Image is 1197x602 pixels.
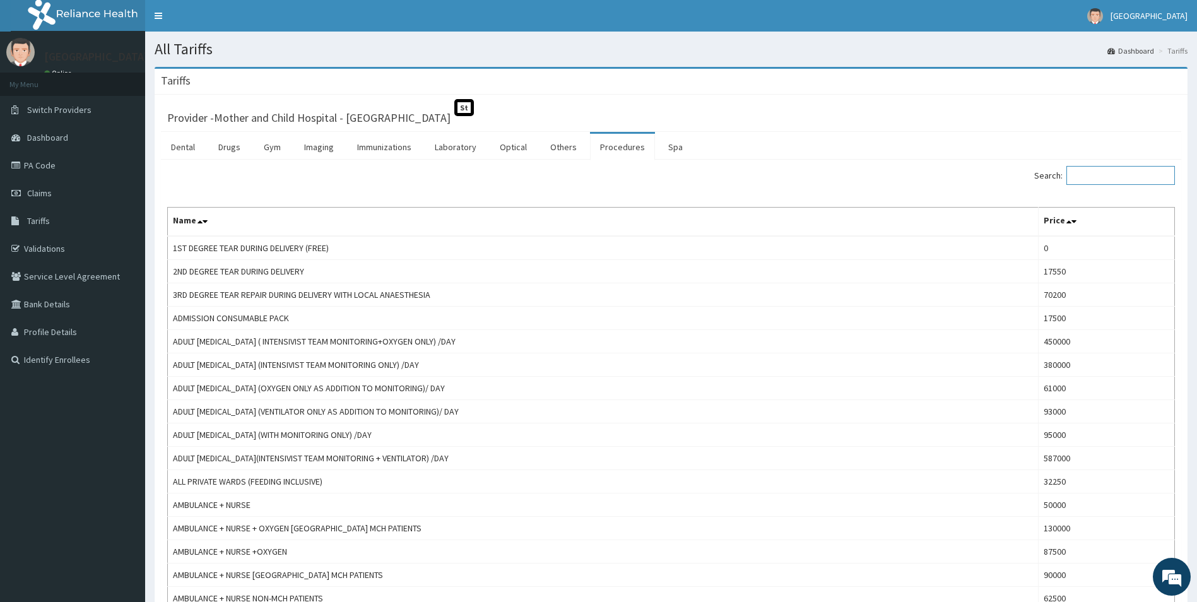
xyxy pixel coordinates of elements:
td: 587000 [1038,447,1174,470]
div: Minimize live chat window [207,6,237,37]
td: AMBULANCE + NURSE + OXYGEN [GEOGRAPHIC_DATA] MCH PATIENTS [168,517,1039,540]
a: Spa [658,134,693,160]
span: Tariffs [27,215,50,227]
span: Dashboard [27,132,68,143]
td: 95000 [1038,423,1174,447]
a: Drugs [208,134,251,160]
a: Others [540,134,587,160]
td: 70200 [1038,283,1174,307]
td: AMBULANCE + NURSE [GEOGRAPHIC_DATA] MCH PATIENTS [168,564,1039,587]
span: Claims [27,187,52,199]
div: Chat with us now [66,71,212,87]
input: Search: [1066,166,1175,185]
span: [GEOGRAPHIC_DATA] [1111,10,1188,21]
a: Laboratory [425,134,486,160]
img: d_794563401_company_1708531726252_794563401 [23,63,51,95]
td: 17500 [1038,307,1174,330]
td: 2ND DEGREE TEAR DURING DELIVERY [168,260,1039,283]
td: 380000 [1038,353,1174,377]
a: Dashboard [1107,45,1154,56]
td: AMBULANCE + NURSE +OXYGEN [168,540,1039,564]
td: AMBULANCE + NURSE [168,493,1039,517]
td: 17550 [1038,260,1174,283]
td: ADULT [MEDICAL_DATA] (WITH MONITORING ONLY) /DAY [168,423,1039,447]
td: 93000 [1038,400,1174,423]
a: Online [44,69,74,78]
img: User Image [6,38,35,66]
td: 1ST DEGREE TEAR DURING DELIVERY (FREE) [168,236,1039,260]
h3: Tariffs [161,75,191,86]
td: 3RD DEGREE TEAR REPAIR DURING DELIVERY WITH LOCAL ANAESTHESIA [168,283,1039,307]
td: ADULT [MEDICAL_DATA] (VENTILATOR ONLY AS ADDITION TO MONITORING)/ DAY [168,400,1039,423]
img: User Image [1087,8,1103,24]
td: 90000 [1038,564,1174,587]
td: ADMISSION CONSUMABLE PACK [168,307,1039,330]
td: ADULT [MEDICAL_DATA] (OXYGEN ONLY AS ADDITION TO MONITORING)/ DAY [168,377,1039,400]
td: ALL PRIVATE WARDS (FEEDING INCLUSIVE) [168,470,1039,493]
a: Immunizations [347,134,422,160]
th: Name [168,208,1039,237]
span: We're online! [73,159,174,286]
li: Tariffs [1155,45,1188,56]
a: Dental [161,134,205,160]
td: 0 [1038,236,1174,260]
span: Switch Providers [27,104,91,115]
td: ADULT [MEDICAL_DATA] (INTENSIVIST TEAM MONITORING ONLY) /DAY [168,353,1039,377]
span: St [454,99,474,116]
p: [GEOGRAPHIC_DATA] [44,51,148,62]
td: 130000 [1038,517,1174,540]
a: Imaging [294,134,344,160]
th: Price [1038,208,1174,237]
td: ADULT [MEDICAL_DATA] ( INTENSIVIST TEAM MONITORING+OXYGEN ONLY) /DAY [168,330,1039,353]
a: Procedures [590,134,655,160]
h1: All Tariffs [155,41,1188,57]
td: ADULT [MEDICAL_DATA](INTENSIVIST TEAM MONITORING + VENTILATOR) /DAY [168,447,1039,470]
textarea: Type your message and hit 'Enter' [6,345,240,389]
a: Gym [254,134,291,160]
td: 61000 [1038,377,1174,400]
td: 32250 [1038,470,1174,493]
label: Search: [1034,166,1175,185]
td: 450000 [1038,330,1174,353]
td: 50000 [1038,493,1174,517]
td: 87500 [1038,540,1174,564]
h3: Provider - Mother and Child Hospital - [GEOGRAPHIC_DATA] [167,112,451,124]
a: Optical [490,134,537,160]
